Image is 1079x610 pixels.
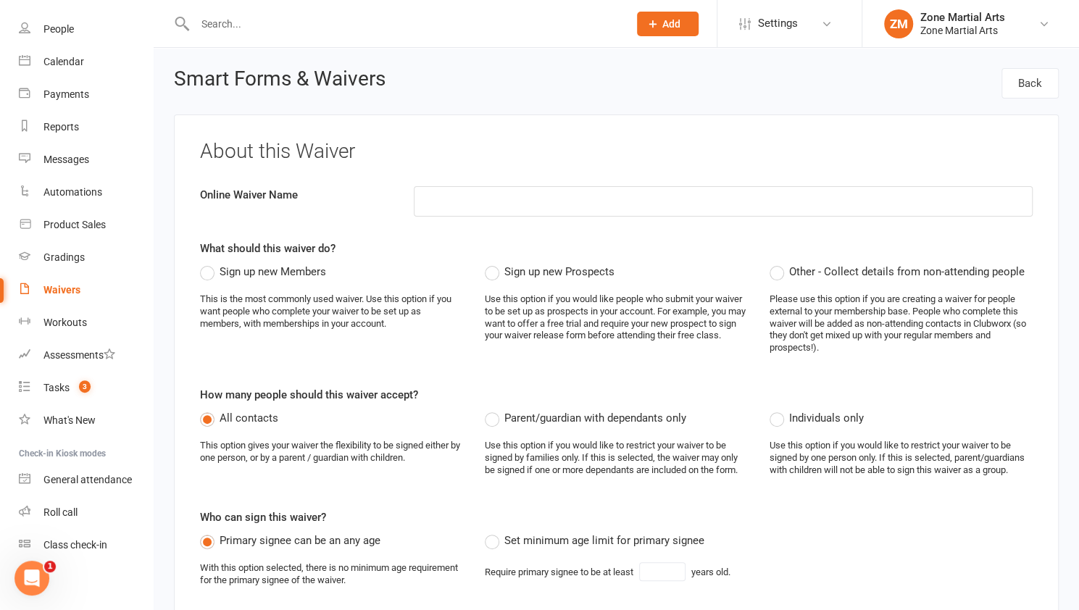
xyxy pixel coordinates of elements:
[19,209,153,241] a: Product Sales
[504,532,704,547] span: Set minimum age limit for primary signee
[200,386,418,404] label: How many people should this waiver accept?
[200,141,1033,163] h3: About this Waiver
[43,539,107,551] div: Class check-in
[220,409,278,425] span: All contacts
[43,56,84,67] div: Calendar
[19,306,153,339] a: Workouts
[19,529,153,561] a: Class kiosk mode
[637,12,699,36] button: Add
[200,562,463,587] div: With this option selected, there is no minimum age requirement for the primary signee of the waiver.
[789,263,1025,278] span: Other - Collect details from non-attending people
[200,240,336,257] label: What should this waiver do?
[789,409,864,425] span: Individuals only
[43,382,70,393] div: Tasks
[19,111,153,143] a: Reports
[19,274,153,306] a: Waivers
[43,349,115,361] div: Assessments
[43,414,96,426] div: What's New
[19,241,153,274] a: Gradings
[43,506,78,518] div: Roll call
[43,219,106,230] div: Product Sales
[174,68,386,94] h2: Smart Forms & Waivers
[19,176,153,209] a: Automations
[19,372,153,404] a: Tasks 3
[191,14,618,34] input: Search...
[19,404,153,437] a: What's New
[504,263,615,278] span: Sign up new Prospects
[220,263,326,278] span: Sign up new Members
[19,339,153,372] a: Assessments
[14,561,49,596] iframe: Intercom live chat
[43,317,87,328] div: Workouts
[19,78,153,111] a: Payments
[43,88,89,100] div: Payments
[662,18,680,30] span: Add
[43,121,79,133] div: Reports
[43,284,80,296] div: Waivers
[884,9,913,38] div: ZM
[1001,68,1059,99] a: Back
[485,562,730,581] div: Require primary signee to be at least years old.
[220,532,380,547] span: Primary signee can be an any age
[485,440,748,477] div: Use this option if you would like to restrict your waiver to be signed by families only. If this ...
[920,24,1005,37] div: Zone Martial Arts
[19,496,153,529] a: Roll call
[19,46,153,78] a: Calendar
[485,293,748,343] div: Use this option if you would like people who submit your waiver to be set up as prospects in your...
[43,154,89,165] div: Messages
[79,380,91,393] span: 3
[200,293,463,330] div: This is the most commonly used waiver. Use this option if you want people who complete your waive...
[920,11,1005,24] div: Zone Martial Arts
[43,186,102,198] div: Automations
[19,143,153,176] a: Messages
[44,561,56,572] span: 1
[19,13,153,46] a: People
[189,186,403,204] label: Online Waiver Name
[770,293,1033,354] div: Please use this option if you are creating a waiver for people external to your membership base. ...
[200,509,326,526] label: Who can sign this waiver?
[770,440,1033,477] div: Use this option if you would like to restrict your waiver to be signed by one person only. If thi...
[504,409,686,425] span: Parent/guardian with dependants only
[43,23,74,35] div: People
[19,464,153,496] a: General attendance kiosk mode
[43,474,132,485] div: General attendance
[200,440,463,464] div: This option gives your waiver the flexibility to be signed either by one person, or by a parent /...
[758,7,798,40] span: Settings
[43,251,85,263] div: Gradings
